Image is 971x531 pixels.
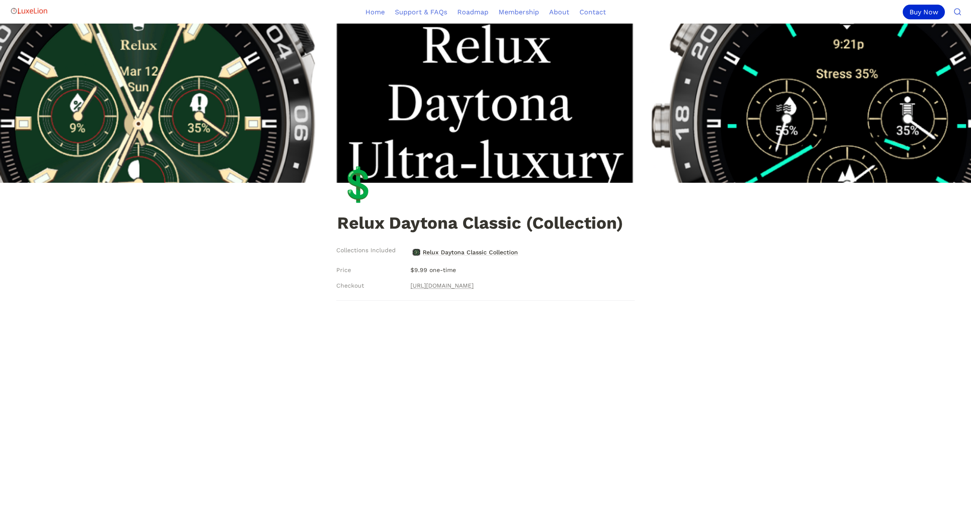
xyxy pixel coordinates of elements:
a: Relux Daytona Classic CollectionRelux Daytona Classic Collection [410,245,520,259]
div: 💲 [338,168,378,201]
h1: Relux Daytona Classic (Collection) [336,214,635,234]
img: Relux Daytona Classic Collection [413,249,420,256]
p: $9.99 one-time [407,262,635,278]
div: Buy Now [903,5,945,19]
a: [URL][DOMAIN_NAME] [410,280,474,291]
a: Buy Now [903,5,948,19]
img: Logo [10,3,48,19]
span: Collections Included [336,246,396,255]
span: Price [336,266,351,275]
span: Checkout [336,281,364,290]
span: Relux Daytona Classic Collection [422,247,519,258]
